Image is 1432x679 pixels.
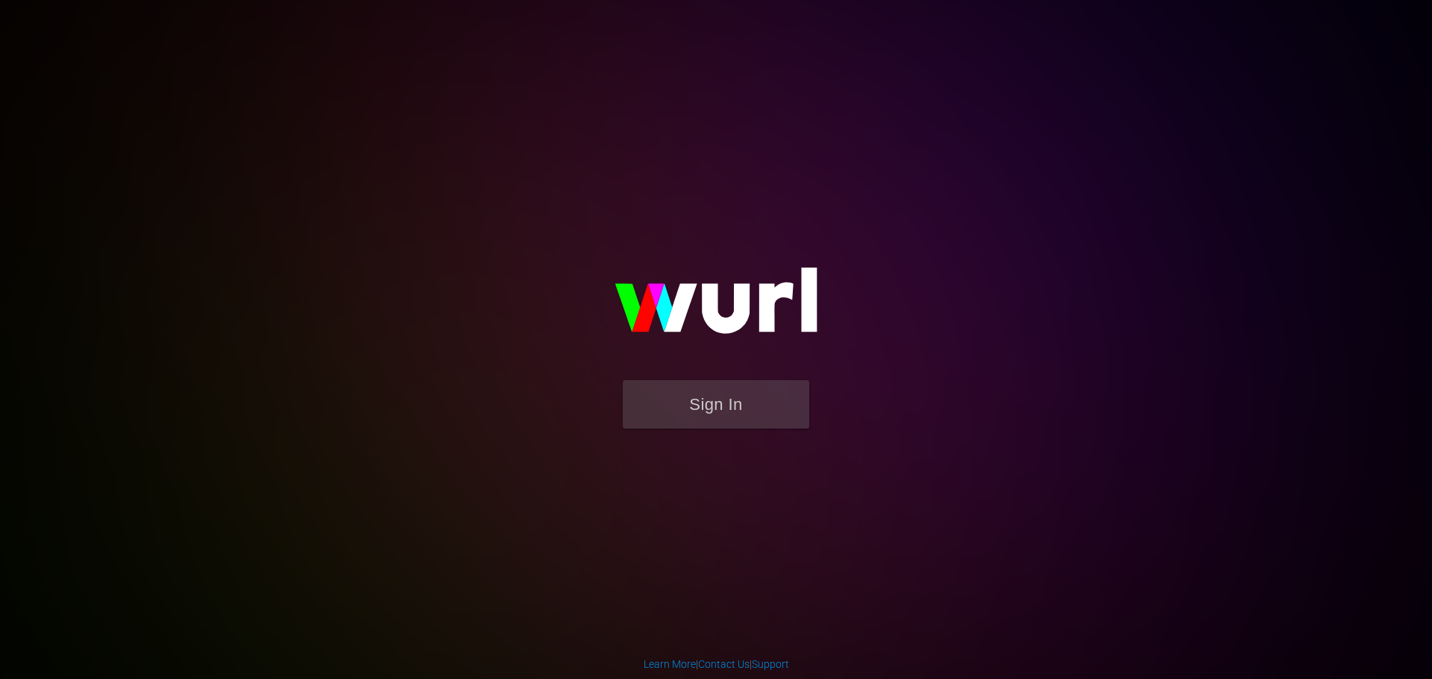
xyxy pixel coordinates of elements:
a: Support [752,658,789,670]
a: Learn More [644,658,696,670]
img: wurl-logo-on-black-223613ac3d8ba8fe6dc639794a292ebdb59501304c7dfd60c99c58986ef67473.svg [567,236,865,380]
button: Sign In [623,380,809,429]
div: | | [644,657,789,672]
a: Contact Us [698,658,750,670]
